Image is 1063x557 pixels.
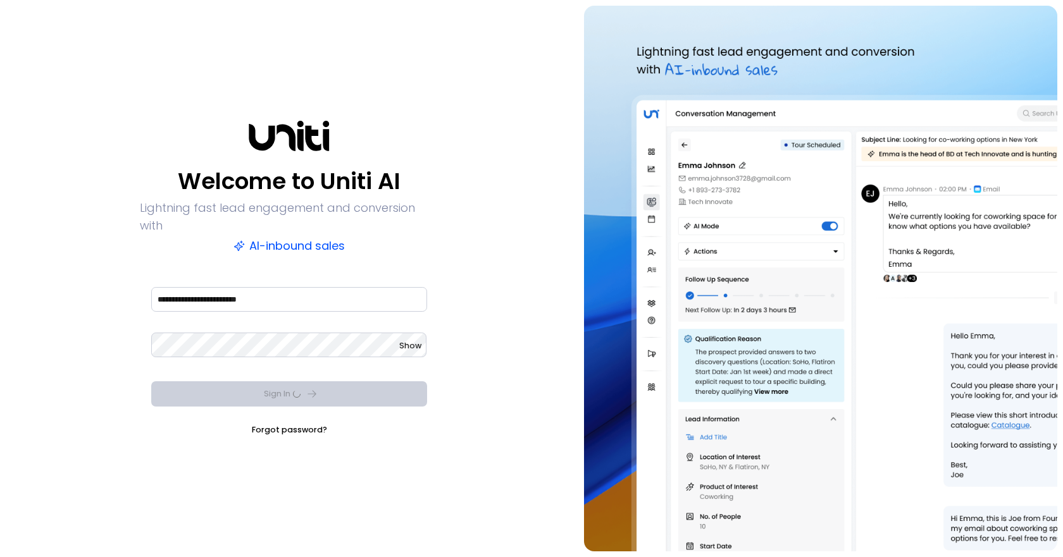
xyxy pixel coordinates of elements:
[399,340,421,352] button: Show
[233,237,345,255] p: AI-inbound sales
[584,6,1057,551] img: auth-hero.png
[178,166,401,197] p: Welcome to Uniti AI
[399,340,421,351] span: Show
[140,199,438,235] p: Lightning fast lead engagement and conversion with
[252,424,327,436] a: Forgot password?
